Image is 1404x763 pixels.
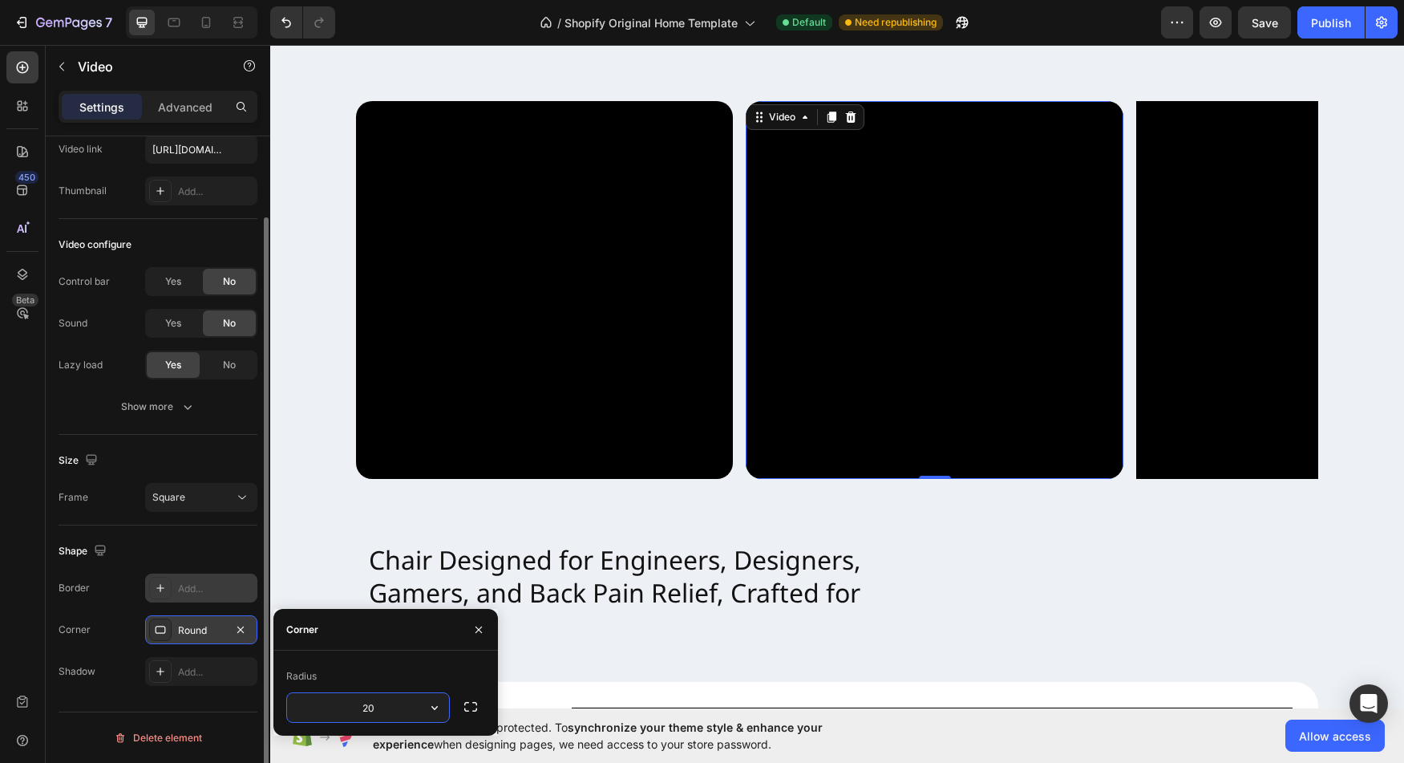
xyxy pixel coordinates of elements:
p: 7 [105,13,112,32]
button: Allow access [1285,720,1385,752]
span: Default [792,15,826,30]
input: Auto [287,693,449,722]
h2: Chair Designed for Engineers, Designers, Gamers, and Back Pain Relief, Crafted for Comfort. [86,485,1048,637]
div: Corner [286,623,318,637]
span: Shopify Original Home Template [564,14,738,31]
div: Corner [59,623,91,637]
span: Your page is password protected. To when designing pages, we need access to your store password. [373,719,885,753]
span: Yes [165,358,181,372]
div: Open Intercom Messenger [1349,684,1388,723]
div: Add... [178,665,253,680]
div: Video configure [59,237,131,252]
p: Video [78,57,214,76]
div: Delete element [114,729,202,748]
div: Border [59,581,90,595]
button: Save [1238,6,1291,39]
p: Advanced [158,99,212,116]
div: Undo/Redo [270,6,335,39]
div: Control bar [59,274,110,289]
span: Allow access [1299,728,1371,745]
span: Yes [165,316,181,331]
span: / [557,14,561,31]
button: Publish [1297,6,1365,39]
div: Lazy load [59,358,103,372]
div: Size [59,450,101,472]
div: Beta [12,294,38,306]
div: Frame [59,490,88,505]
div: Shadow [59,664,95,679]
span: No [223,358,236,372]
div: 450 [15,171,38,184]
p: Settings [79,99,124,116]
span: synchronize your theme style & enhance your experience [373,720,823,751]
div: Round [178,623,225,638]
div: Add... [178,582,253,596]
div: Add... [178,185,253,199]
button: Show more [59,392,257,421]
button: Square [145,483,257,512]
input: Insert video url here [145,135,257,164]
span: Need republishing [855,15,937,30]
div: Video link [59,142,103,156]
span: Yes [165,274,181,289]
iframe: Design area [270,45,1404,708]
div: Show more [121,399,196,415]
button: 7 [6,6,119,39]
span: No [223,316,236,331]
span: No [223,274,236,289]
div: Sound [59,316,87,331]
button: Delete element [59,725,257,751]
div: Thumbnail [59,184,107,198]
div: Shape [59,541,110,562]
div: Radius [286,669,317,684]
span: Square [152,491,185,503]
div: Video [496,65,528,79]
video: Video [866,56,1243,433]
span: Save [1252,16,1278,30]
div: Publish [1311,14,1351,31]
video: Video [475,56,852,433]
